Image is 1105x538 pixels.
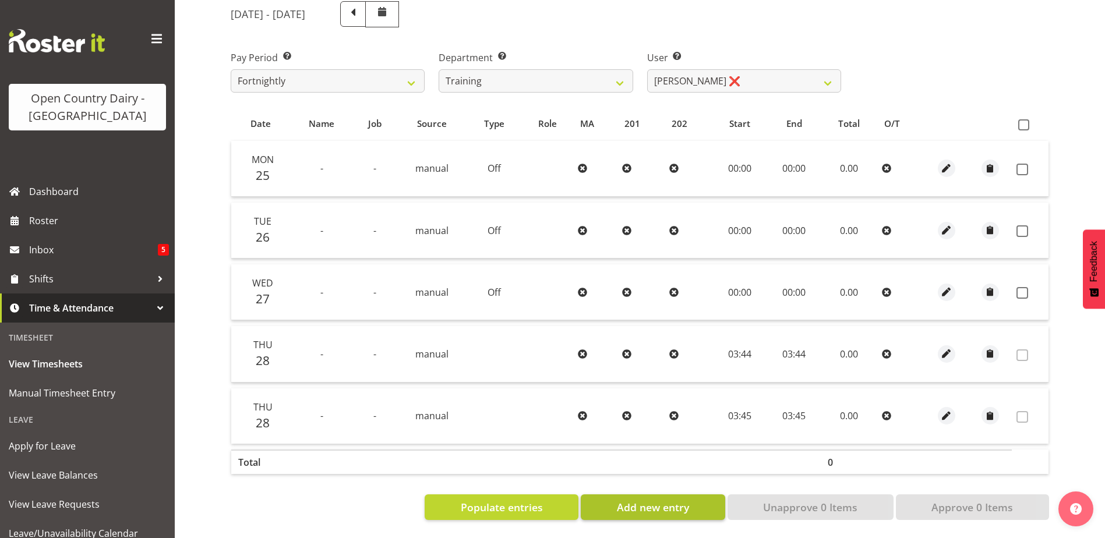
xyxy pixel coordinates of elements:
span: Mon [252,153,274,166]
span: 26 [256,229,270,245]
span: - [373,409,376,422]
span: Thu [253,401,273,413]
td: Off [467,141,521,197]
td: 00:00 [712,264,768,320]
span: View Leave Balances [9,466,166,484]
div: Date [238,117,283,130]
img: help-xxl-2.png [1070,503,1082,515]
a: View Leave Balances [3,461,172,490]
button: Add new entry [581,494,725,520]
label: Department [439,51,633,65]
span: Tue [254,215,271,228]
span: Dashboard [29,183,169,200]
span: manual [415,162,449,175]
button: Populate entries [425,494,578,520]
span: Unapprove 0 Items [763,500,857,515]
span: - [320,348,323,360]
button: Feedback - Show survey [1083,229,1105,309]
td: 00:00 [712,141,768,197]
td: 00:00 [712,203,768,259]
span: 25 [256,167,270,183]
th: Total [231,449,290,474]
span: - [320,286,323,299]
span: manual [415,224,449,237]
th: 0 [821,449,877,474]
td: 0.00 [821,203,877,259]
span: View Leave Requests [9,495,166,513]
span: Wed [252,277,273,289]
span: - [320,162,323,175]
span: Thu [253,338,273,351]
div: Job [360,117,390,130]
span: View Timesheets [9,355,166,373]
span: - [320,409,323,422]
label: User [647,51,841,65]
span: Approve 0 Items [931,500,1013,515]
div: Source [403,117,460,130]
div: O/T [884,117,918,130]
td: 0.00 [821,141,877,197]
td: 00:00 [768,141,821,197]
a: Apply for Leave [3,431,172,461]
div: 201 [624,117,658,130]
a: Manual Timesheet Entry [3,378,172,408]
td: 00:00 [768,264,821,320]
span: Populate entries [461,500,543,515]
span: Manual Timesheet Entry [9,384,166,402]
span: 28 [256,352,270,369]
span: Add new entry [617,500,689,515]
span: Shifts [29,270,151,288]
td: 00:00 [768,203,821,259]
span: 27 [256,291,270,307]
td: 0.00 [821,264,877,320]
span: manual [415,348,449,360]
div: 202 [672,117,705,130]
div: Open Country Dairy - [GEOGRAPHIC_DATA] [20,90,154,125]
span: manual [415,409,449,422]
label: Pay Period [231,51,425,65]
span: - [373,162,376,175]
span: Feedback [1089,241,1099,282]
a: View Timesheets [3,349,172,378]
div: MA [580,117,611,130]
span: 28 [256,415,270,431]
button: Approve 0 Items [896,494,1049,520]
div: Timesheet [3,325,172,349]
td: 03:45 [712,388,768,444]
span: Inbox [29,241,158,259]
td: 03:44 [712,326,768,382]
td: 0.00 [821,388,877,444]
span: manual [415,286,449,299]
td: 03:45 [768,388,821,444]
td: Off [467,264,521,320]
div: Role [528,117,566,130]
span: Apply for Leave [9,437,166,455]
div: Total [827,117,870,130]
div: Name [296,117,347,130]
div: End [774,117,814,130]
div: Type [473,117,514,130]
td: 0.00 [821,326,877,382]
span: 5 [158,244,169,256]
span: - [373,224,376,237]
h5: [DATE] - [DATE] [231,8,305,20]
span: - [373,286,376,299]
span: - [373,348,376,360]
td: Off [467,203,521,259]
div: Leave [3,408,172,431]
span: - [320,224,323,237]
td: 03:44 [768,326,821,382]
a: View Leave Requests [3,490,172,519]
span: Roster [29,212,169,229]
button: Unapprove 0 Items [728,494,894,520]
img: Rosterit website logo [9,29,105,52]
span: Time & Attendance [29,299,151,317]
div: Start [719,117,761,130]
